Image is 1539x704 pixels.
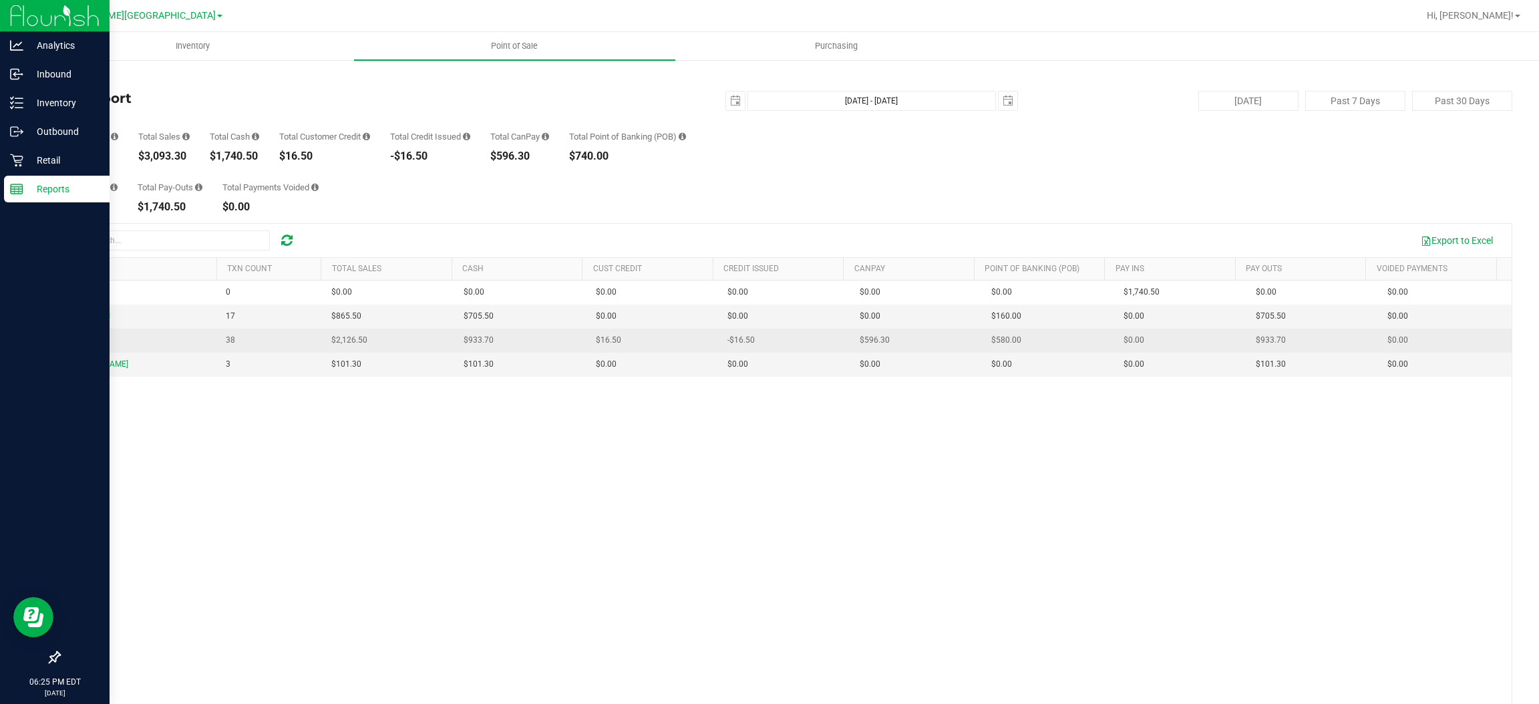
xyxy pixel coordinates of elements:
span: $16.50 [596,334,621,347]
span: $101.30 [331,358,361,371]
i: Sum of all voided payment transaction amounts (excluding tips and transaction fees) within the da... [311,183,319,192]
div: Total Sales [138,132,190,141]
i: Sum of all successful, non-voided cash payment transaction amounts (excluding tips and transactio... [252,132,259,141]
a: CanPay [854,264,885,273]
a: Pay Outs [1246,264,1282,273]
span: [PERSON_NAME][GEOGRAPHIC_DATA] [51,10,216,21]
span: $0.00 [596,358,617,371]
p: [DATE] [6,688,104,698]
inline-svg: Outbound [10,125,23,138]
span: $0.00 [1387,310,1408,323]
span: $0.00 [596,310,617,323]
inline-svg: Reports [10,182,23,196]
a: Cash [462,264,484,273]
a: Purchasing [675,32,997,60]
div: $596.30 [490,151,549,162]
span: $0.00 [727,286,748,299]
button: Export to Excel [1412,229,1502,252]
span: -$16.50 [727,334,755,347]
span: $0.00 [1256,286,1276,299]
span: $705.50 [464,310,494,323]
span: 38 [226,334,235,347]
p: Inbound [23,66,104,82]
span: $160.00 [991,310,1021,323]
a: Total Sales [332,264,381,273]
span: $865.50 [331,310,361,323]
span: $101.30 [1256,358,1286,371]
i: Sum of the successful, non-voided point-of-banking payment transaction amounts, both via payment ... [679,132,686,141]
i: Sum of all successful refund transaction amounts from purchase returns resulting in account credi... [463,132,470,141]
span: 3 [226,358,230,371]
span: $705.50 [1256,310,1286,323]
a: Inventory [32,32,354,60]
inline-svg: Analytics [10,39,23,52]
i: Count of all successful payment transactions, possibly including voids, refunds, and cash-back fr... [111,132,118,141]
div: $1,740.50 [138,202,202,212]
span: $596.30 [860,334,890,347]
span: 0 [226,286,230,299]
div: $740.00 [569,151,686,162]
i: Sum of all cash pay-outs removed from tills within the date range. [195,183,202,192]
p: Reports [23,181,104,197]
span: $0.00 [464,286,484,299]
div: Total Cash [210,132,259,141]
div: -$16.50 [390,151,470,162]
span: $933.70 [1256,334,1286,347]
span: $2,126.50 [331,334,367,347]
p: 06:25 PM EDT [6,676,104,688]
input: Search... [69,230,270,250]
span: $0.00 [860,358,880,371]
a: Credit Issued [723,264,779,273]
div: Total Point of Banking (POB) [569,132,686,141]
inline-svg: Inbound [10,67,23,81]
p: Analytics [23,37,104,53]
div: $0.00 [222,202,319,212]
span: $0.00 [596,286,617,299]
span: $0.00 [331,286,352,299]
span: Purchasing [797,40,876,52]
button: Past 30 Days [1412,91,1512,111]
span: $0.00 [727,310,748,323]
span: $0.00 [1124,358,1144,371]
iframe: Resource center [13,597,53,637]
a: Point of Sale [354,32,676,60]
div: Total CanPay [490,132,549,141]
span: Hi, [PERSON_NAME]! [1427,10,1514,21]
span: $101.30 [464,358,494,371]
inline-svg: Inventory [10,96,23,110]
div: Total Credit Issued [390,132,470,141]
span: select [999,92,1017,110]
p: Retail [23,152,104,168]
i: Sum of all successful, non-voided payment transaction amounts using CanPay (as well as manual Can... [542,132,549,141]
a: Voided Payments [1377,264,1447,273]
a: Pay Ins [1116,264,1144,273]
a: Cust Credit [593,264,642,273]
div: $1,740.50 [210,151,259,162]
span: Inventory [158,40,228,52]
span: $0.00 [1387,334,1408,347]
button: [DATE] [1198,91,1299,111]
i: Sum of all successful, non-voided payment transaction amounts (excluding tips and transaction fee... [182,132,190,141]
span: select [726,92,745,110]
div: $3,093.30 [138,151,190,162]
span: Point of Sale [473,40,556,52]
div: Total Customer Credit [279,132,370,141]
i: Sum of all cash pay-ins added to tills within the date range. [110,183,118,192]
span: $0.00 [860,286,880,299]
div: $16.50 [279,151,370,162]
button: Past 7 Days [1305,91,1405,111]
span: $0.00 [727,358,748,371]
span: $580.00 [991,334,1021,347]
i: Sum of all successful, non-voided payment transaction amounts using account credit as the payment... [363,132,370,141]
h4: Till Report [59,91,543,106]
a: TXN Count [227,264,272,273]
p: Outbound [23,124,104,140]
div: Total Pay-Outs [138,183,202,192]
span: $0.00 [991,358,1012,371]
a: Point of Banking (POB) [985,264,1079,273]
div: Total Payments Voided [222,183,319,192]
span: $0.00 [1387,358,1408,371]
span: $0.00 [1387,286,1408,299]
inline-svg: Retail [10,154,23,167]
span: $0.00 [860,310,880,323]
